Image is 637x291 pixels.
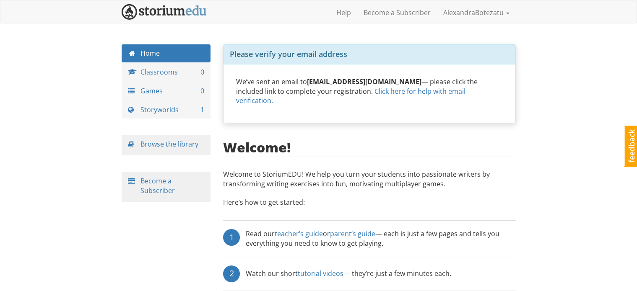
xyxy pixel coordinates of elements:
[330,229,375,238] a: parent’s guide
[122,44,211,62] a: Home
[122,82,211,100] a: Games 0
[307,77,421,86] strong: [EMAIL_ADDRESS][DOMAIN_NAME]
[200,105,204,115] span: 1
[246,265,451,282] div: Watch our short — they’re just a few minutes each.
[236,77,503,106] p: We’ve sent an email to — please click the included link to complete your registration.
[223,229,240,246] div: 1
[223,198,516,216] p: Here’s how to get started:
[246,229,516,248] div: Read our or — each is just a few pages and tells you everything you need to know to get playing.
[122,63,211,81] a: Classrooms 0
[200,86,204,96] span: 0
[223,140,291,155] h2: Welcome!
[230,49,347,59] span: Please verify your email address
[330,2,357,23] a: Help
[122,4,207,20] img: StoriumEDU
[200,67,204,77] span: 0
[357,2,437,23] a: Become a Subscriber
[223,170,516,193] p: Welcome to StoriumEDU! We help you turn your students into passionate writers by transforming wri...
[122,101,211,119] a: Storyworlds 1
[236,87,465,106] a: Click here for help with email verification.
[140,139,198,149] a: Browse the library
[275,229,323,238] a: teacher’s guide
[140,176,175,195] a: Become a Subscriber
[298,269,343,278] a: tutorial videos
[223,265,240,282] div: 2
[437,2,516,23] a: AlexandraBotezatu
